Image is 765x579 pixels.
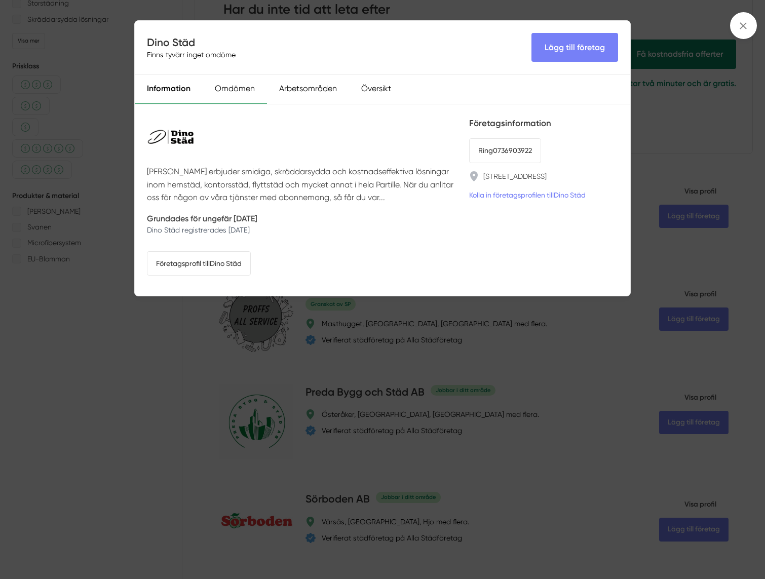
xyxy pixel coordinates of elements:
[147,35,240,50] h4: Dino Städ
[267,74,349,104] div: Arbetsområden
[469,117,618,130] h5: Företagsinformation
[531,33,618,62] : Lägg till företag
[147,225,257,235] p: Dino Städ registrerades [DATE]
[147,212,257,225] p: Grundades för ungefär [DATE]
[469,138,541,163] a: Ring0736903922
[147,50,236,60] span: Finns tyvärr inget omdöme
[203,74,267,104] div: Omdömen
[469,189,586,201] a: Kolla in företagsprofilen tillDino Städ
[349,74,403,104] div: Översikt
[147,117,195,157] img: Dino Städ logotyp
[135,74,203,104] div: Information
[147,251,251,276] a: Företagsprofil tillDino Städ
[147,165,457,204] p: [PERSON_NAME] erbjuder smidiga, skräddarsydda och kostnadseffektiva lösningar inom hemstäd, konto...
[483,171,547,181] a: [STREET_ADDRESS]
